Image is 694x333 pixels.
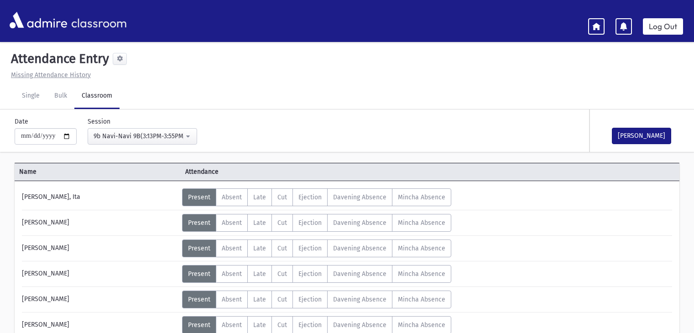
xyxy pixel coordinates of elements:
[17,239,182,257] div: [PERSON_NAME]
[7,51,109,67] h5: Attendance Entry
[298,193,322,201] span: Ejection
[222,321,242,329] span: Absent
[398,321,445,329] span: Mincha Absence
[298,219,322,227] span: Ejection
[398,193,445,201] span: Mincha Absence
[188,296,210,303] span: Present
[298,245,322,252] span: Ejection
[333,245,386,252] span: Davening Absence
[277,193,287,201] span: Cut
[222,219,242,227] span: Absent
[277,270,287,278] span: Cut
[222,245,242,252] span: Absent
[398,219,445,227] span: Mincha Absence
[15,167,181,177] span: Name
[333,270,386,278] span: Davening Absence
[7,10,69,31] img: AdmirePro
[15,83,47,109] a: Single
[277,296,287,303] span: Cut
[17,291,182,308] div: [PERSON_NAME]
[182,265,451,283] div: AttTypes
[253,245,266,252] span: Late
[612,128,671,144] button: [PERSON_NAME]
[181,167,347,177] span: Attendance
[277,219,287,227] span: Cut
[88,128,197,145] button: 9b Navi-Navi 9B(3:13PM-3:55PM)
[11,71,91,79] u: Missing Attendance History
[74,83,120,109] a: Classroom
[188,219,210,227] span: Present
[94,131,184,141] div: 9b Navi-Navi 9B(3:13PM-3:55PM)
[188,321,210,329] span: Present
[47,83,74,109] a: Bulk
[188,270,210,278] span: Present
[17,188,182,206] div: [PERSON_NAME], Ita
[222,193,242,201] span: Absent
[222,296,242,303] span: Absent
[643,18,683,35] a: Log Out
[188,193,210,201] span: Present
[333,219,386,227] span: Davening Absence
[398,296,445,303] span: Mincha Absence
[253,321,266,329] span: Late
[88,117,110,126] label: Session
[182,214,451,232] div: AttTypes
[188,245,210,252] span: Present
[17,265,182,283] div: [PERSON_NAME]
[7,71,91,79] a: Missing Attendance History
[398,245,445,252] span: Mincha Absence
[253,219,266,227] span: Late
[277,245,287,252] span: Cut
[182,188,451,206] div: AttTypes
[15,117,28,126] label: Date
[253,296,266,303] span: Late
[333,193,386,201] span: Davening Absence
[253,193,266,201] span: Late
[253,270,266,278] span: Late
[182,291,451,308] div: AttTypes
[298,270,322,278] span: Ejection
[69,8,127,32] span: classroom
[277,321,287,329] span: Cut
[17,214,182,232] div: [PERSON_NAME]
[398,270,445,278] span: Mincha Absence
[222,270,242,278] span: Absent
[182,239,451,257] div: AttTypes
